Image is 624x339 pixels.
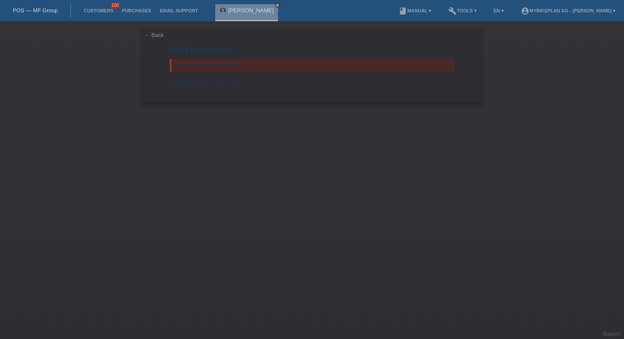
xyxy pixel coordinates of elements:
[118,8,155,13] a: Purchases
[170,44,454,55] h1: Add purchase
[170,81,214,87] span: Available amount:
[144,32,164,38] a: ← Back
[489,8,508,13] a: EN ▾
[13,7,58,14] a: POS — MF Group
[521,7,529,15] i: account_circle
[215,81,239,87] span: CHF 0.00
[170,59,454,72] div: The request was rejected.
[155,8,202,13] a: Email Support
[399,7,407,15] i: book
[603,331,621,337] a: Support
[275,2,281,8] a: close
[275,3,280,7] i: close
[228,7,274,14] a: [PERSON_NAME]
[79,8,118,13] a: Customers
[448,7,457,15] i: build
[444,8,481,13] a: buildTools ▾
[110,2,121,9] span: 100
[517,8,620,13] a: account_circleMybikeplan AG - [PERSON_NAME] ▾
[394,8,436,13] a: bookManual ▾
